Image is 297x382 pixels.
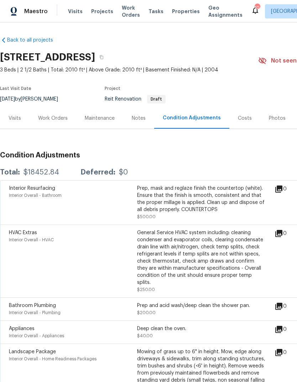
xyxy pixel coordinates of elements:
[9,115,21,122] div: Visits
[95,51,108,64] button: Copy Address
[9,357,97,361] span: Interior Overall - Home Readiness Packages
[9,311,61,315] span: Interior Overall - Plumbing
[9,326,35,331] span: Appliances
[172,8,200,15] span: Properties
[80,169,115,176] div: Deferred:
[9,238,54,242] span: Interior Overall - HVAC
[148,97,165,101] span: Draft
[137,311,156,315] span: $200.00
[119,169,128,176] div: $0
[38,115,68,122] div: Work Orders
[148,9,163,14] span: Tasks
[85,115,115,122] div: Maintenance
[163,114,221,122] div: Condition Adjustments
[137,287,155,292] span: $250.00
[91,8,113,15] span: Projects
[137,325,265,332] div: Deep clean the oven.
[9,193,62,198] span: Interior Overall - Bathroom
[9,349,56,354] span: Landscape Package
[137,229,265,286] div: General Service HVAC system including: cleaning condenser and evaporator coils, clearing condensa...
[137,334,153,338] span: $40.00
[9,334,64,338] span: Interior Overall - Appliances
[137,215,156,219] span: $500.00
[122,4,140,18] span: Work Orders
[24,169,59,176] div: $18452.84
[9,303,56,308] span: Bathroom Plumbing
[105,97,166,102] span: Reit Renovation
[238,115,252,122] div: Costs
[24,8,48,15] span: Maestro
[269,115,286,122] div: Photos
[208,4,243,18] span: Geo Assignments
[137,185,265,213] div: Prep, mask and reglaze finish the countertop (white). Ensure that the finish is smooth, consisten...
[137,302,265,309] div: Prep and acid wash/deep clean the shower pan.
[255,4,260,11] div: 10
[132,115,146,122] div: Notes
[9,230,37,235] span: HVAC Extras
[105,86,120,91] span: Project
[9,186,55,191] span: Interior Resurfacing
[68,8,83,15] span: Visits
